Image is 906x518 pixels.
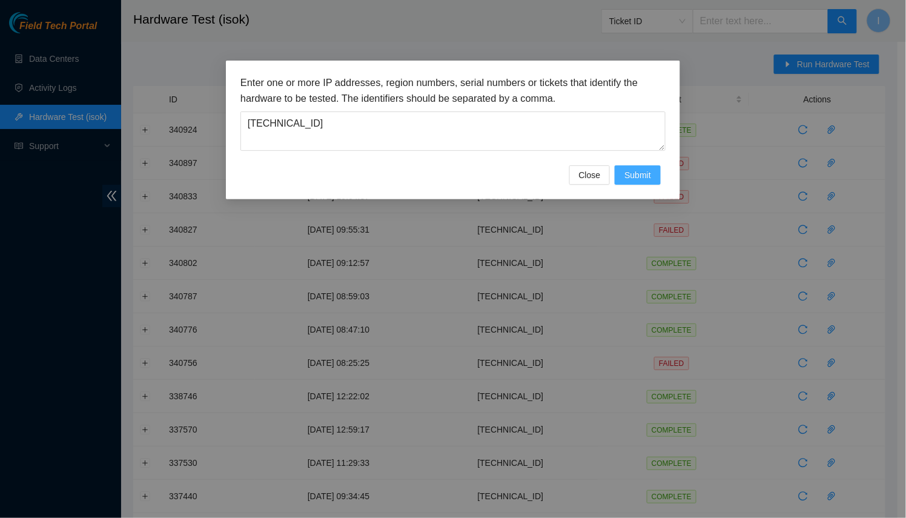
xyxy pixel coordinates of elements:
button: Submit [615,165,661,185]
span: Submit [624,168,651,182]
textarea: [TECHNICAL_ID] [240,111,666,151]
span: Close [579,168,601,182]
button: Close [569,165,610,185]
h3: Enter one or more IP addresses, region numbers, serial numbers or tickets that identify the hardw... [240,75,666,106]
